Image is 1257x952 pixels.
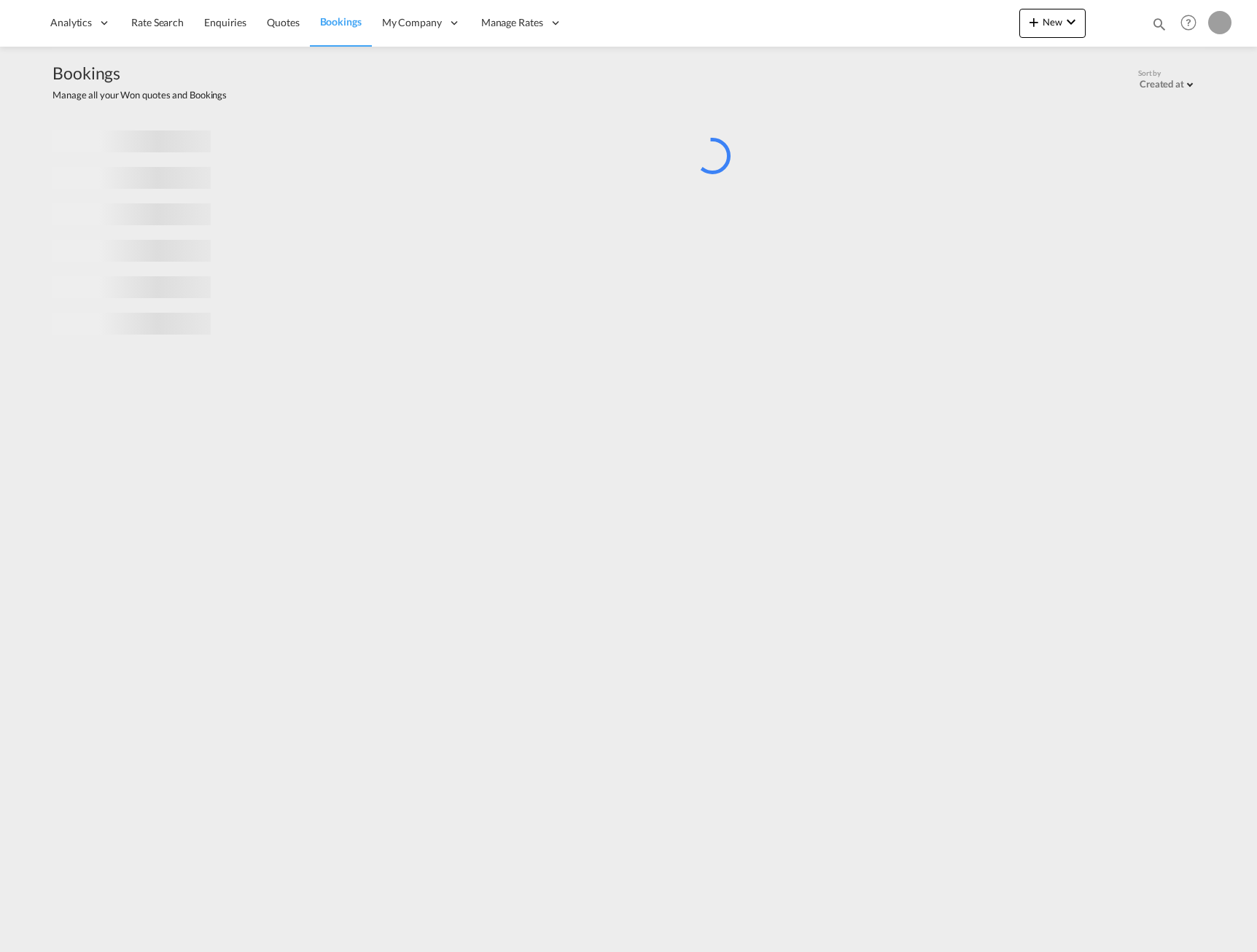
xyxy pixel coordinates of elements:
button: icon-plus 400-fgNewicon-chevron-down [1019,9,1086,38]
span: Help [1176,10,1201,35]
md-icon: icon-magnify [1151,16,1167,32]
span: Bookings [52,61,227,85]
md-icon: icon-chevron-down [1062,13,1080,31]
md-icon: icon-plus 400-fg [1025,13,1043,31]
div: Help [1176,10,1208,36]
span: Enquiries [204,16,246,28]
span: Bookings [320,15,362,28]
span: Analytics [50,15,92,30]
div: icon-magnify [1151,16,1167,38]
span: New [1025,16,1080,28]
span: Manage Rates [481,15,543,30]
span: Quotes [267,16,299,28]
span: Rate Search [131,16,184,28]
span: My Company [382,15,442,30]
span: Sort by [1138,68,1161,78]
div: Created at [1140,78,1184,90]
span: Manage all your Won quotes and Bookings [52,88,227,101]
